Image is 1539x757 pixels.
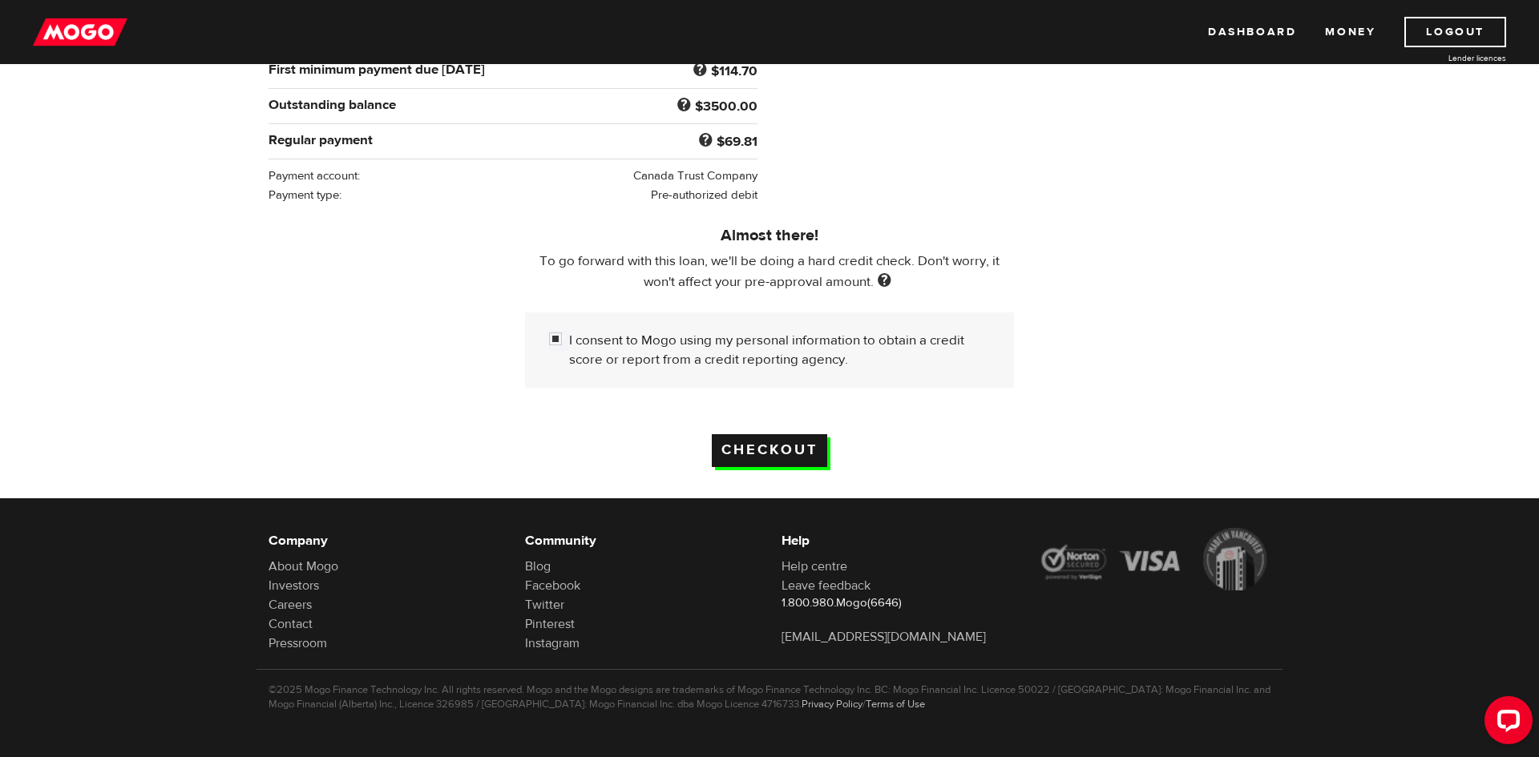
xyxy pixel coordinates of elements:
a: Instagram [525,635,580,651]
a: Privacy Policy [802,698,862,711]
iframe: LiveChat chat widget [1472,690,1539,757]
a: About Mogo [269,558,338,574]
img: legal-icons-92a2ffecb4d32d839781d1b4e4802d7b.png [1038,528,1270,590]
a: Lender licences [1386,52,1506,64]
b: $69.81 [717,133,757,151]
h6: Company [269,531,501,550]
a: Leave feedback [782,578,870,594]
a: Help centre [782,558,847,574]
a: Facebook [525,578,580,594]
span: To go forward with this loan, we'll be doing a hard credit check. Don't worry, it won't affect yo... [539,252,1000,291]
span: Canada Trust Company [633,168,757,183]
a: Pressroom [269,635,327,651]
a: Twitter [525,597,564,613]
input: Checkout [712,434,827,467]
a: Terms of Use [866,698,925,711]
p: 1.800.980.Mogo(6646) [782,595,1014,611]
h6: Community [525,531,757,550]
p: ©2025 Mogo Finance Technology Inc. All rights reserved. Mogo and the Mogo designs are trademarks ... [269,683,1270,711]
b: $3500.00 [695,98,757,115]
input: I consent to Mogo using my personal information to obtain a credit score or report from a credit ... [549,331,569,351]
span: Pre-authorized debit [651,187,757,203]
a: Blog [525,558,551,574]
h5: Almost there! [525,226,1014,245]
b: First minimum payment due [DATE] [269,61,485,79]
a: [EMAIL_ADDRESS][DOMAIN_NAME] [782,629,986,645]
a: Investors [269,578,319,594]
a: Pinterest [525,616,575,632]
span: Payment type: [269,187,341,203]
img: mogo_logo-11ee424be714fa7cbb0f0f49df9e16ec.png [33,17,127,47]
span: Payment account: [269,168,360,183]
a: Money [1325,17,1375,47]
a: Contact [269,616,313,632]
a: Logout [1404,17,1506,47]
a: Dashboard [1208,17,1296,47]
b: $114.70 [711,62,757,80]
h6: Help [782,531,1014,550]
b: Outstanding balance [269,96,396,114]
a: Careers [269,597,312,613]
b: Regular payment [269,131,373,149]
label: I consent to Mogo using my personal information to obtain a credit score or report from a credit ... [569,331,990,369]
